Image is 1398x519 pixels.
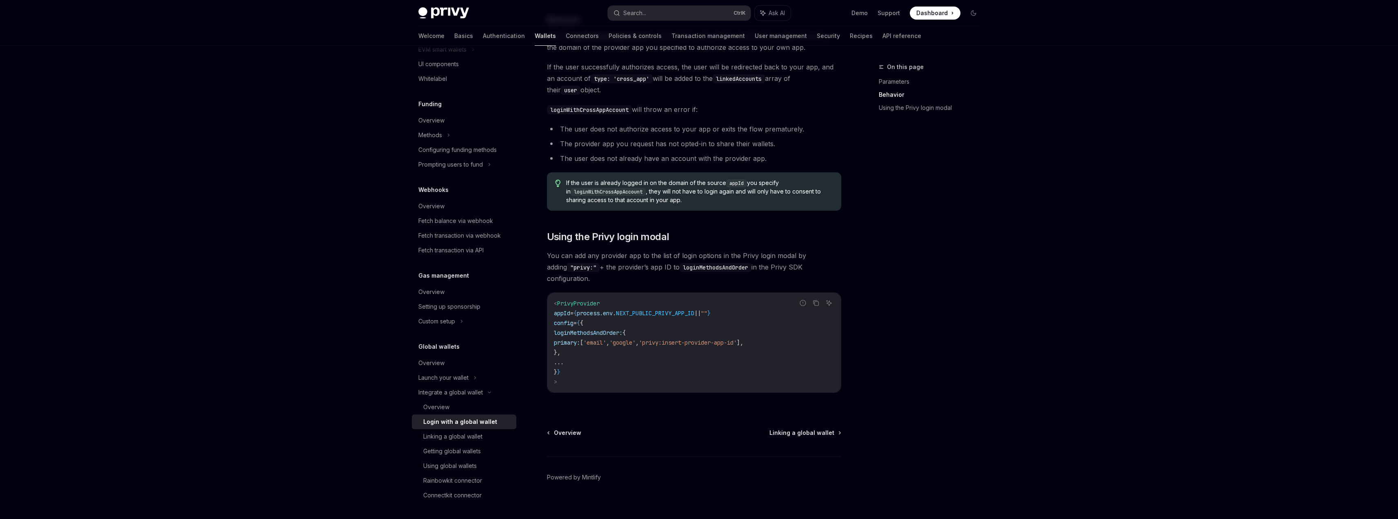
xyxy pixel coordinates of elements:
[554,359,564,366] span: ...
[418,201,445,211] div: Overview
[548,429,581,437] a: Overview
[418,116,445,125] div: Overview
[577,319,580,327] span: {
[580,339,583,346] span: [
[554,339,580,346] span: primary:
[879,101,987,114] a: Using the Privy login modal
[412,214,516,228] a: Fetch balance via webhook
[412,444,516,459] a: Getting global wallets
[412,228,516,243] a: Fetch transaction via webhook
[418,358,445,368] div: Overview
[755,26,807,46] a: User management
[555,180,561,187] svg: Tip
[547,153,841,164] li: The user does not already have an account with the provider app.
[557,368,560,376] span: }
[418,373,469,383] div: Launch your wallet
[418,130,442,140] div: Methods
[603,310,613,317] span: env
[916,9,948,17] span: Dashboard
[412,143,516,157] a: Configuring funding methods
[554,349,560,356] span: },
[701,310,707,317] span: ""
[573,319,577,327] span: =
[623,8,646,18] div: Search...
[755,6,791,20] button: Ask AI
[418,302,480,312] div: Setting up sponsorship
[418,99,442,109] h5: Funding
[887,62,924,72] span: On this page
[824,298,834,308] button: Ask AI
[547,104,841,115] span: will throw an error if:
[547,123,841,135] li: The user does not authorize access to your app or exits the flow prematurely.
[571,188,646,196] code: loginWithCrossAppAccount
[454,26,473,46] a: Basics
[577,310,600,317] span: process
[547,250,841,284] span: You can add any provider app to the list of login options in the Privy login modal by adding + th...
[737,339,743,346] span: ],
[412,71,516,86] a: Whitelabel
[608,6,751,20] button: Search...CtrlK
[694,310,701,317] span: ||
[423,446,481,456] div: Getting global wallets
[418,316,455,326] div: Custom setup
[851,9,868,17] a: Demo
[707,310,711,317] span: }
[418,59,459,69] div: UI components
[423,417,497,427] div: Login with a global wallet
[811,298,821,308] button: Copy the contents from the code block
[769,9,785,17] span: Ask AI
[547,230,669,243] span: Using the Privy login modal
[412,400,516,414] a: Overview
[616,310,694,317] span: NEXT_PUBLIC_PRIVY_APP_ID
[567,263,600,272] code: "privy:"
[606,339,609,346] span: ,
[570,310,573,317] span: =
[613,310,616,317] span: .
[967,7,980,20] button: Toggle dark mode
[609,339,636,346] span: 'google'
[412,473,516,488] a: Rainbowkit connector
[639,339,737,346] span: 'privy:insert-provider-app-id'
[557,300,600,307] span: PrivyProvider
[622,329,626,336] span: {
[591,74,653,83] code: type: 'cross_app'
[798,298,808,308] button: Report incorrect code
[554,329,622,336] span: loginMethodsAndOrder:
[412,459,516,473] a: Using global wallets
[418,342,460,352] h5: Global wallets
[418,26,445,46] a: Welcome
[412,429,516,444] a: Linking a global wallet
[882,26,921,46] a: API reference
[769,429,834,437] span: Linking a global wallet
[580,319,583,327] span: {
[636,339,639,346] span: ,
[423,402,449,412] div: Overview
[726,179,747,187] code: appId
[418,245,484,255] div: Fetch transaction via API
[418,216,493,226] div: Fetch balance via webhook
[600,310,603,317] span: .
[483,26,525,46] a: Authentication
[418,7,469,19] img: dark logo
[412,414,516,429] a: Login with a global wallet
[423,490,482,500] div: Connectkit connector
[412,57,516,71] a: UI components
[554,368,557,376] span: }
[817,26,840,46] a: Security
[412,243,516,258] a: Fetch transaction via API
[418,160,483,169] div: Prompting users to fund
[573,310,577,317] span: {
[713,74,765,83] code: linkedAccounts
[423,476,482,486] div: Rainbowkit connector
[547,473,601,481] a: Powered by Mintlify
[412,299,516,314] a: Setting up sponsorship
[879,88,987,101] a: Behavior
[547,105,632,114] code: loginWithCrossAppAccount
[671,26,745,46] a: Transaction management
[554,300,557,307] span: <
[609,26,662,46] a: Policies & controls
[554,310,570,317] span: appId
[566,179,833,204] span: If the user is already logged in on the domain of the source you specify in , they will not have ...
[554,378,557,385] span: >
[566,26,599,46] a: Connectors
